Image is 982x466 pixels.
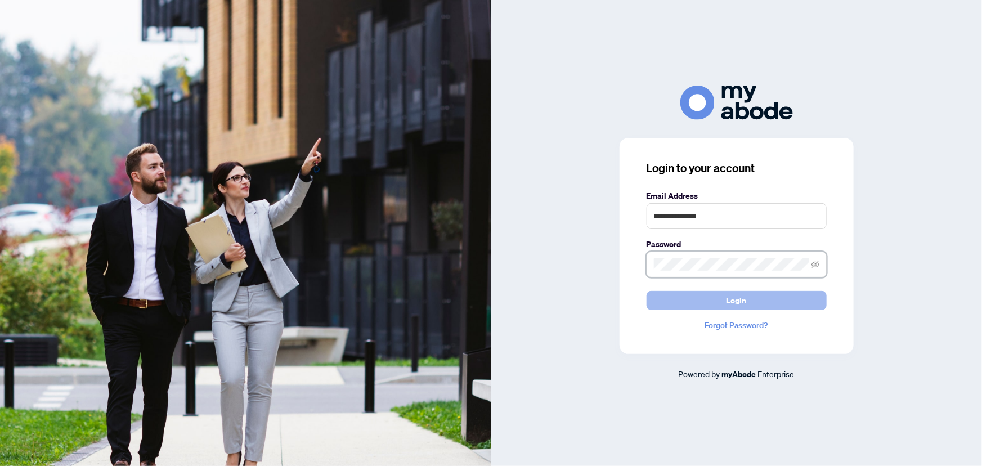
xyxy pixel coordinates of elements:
[647,291,827,310] button: Login
[647,160,827,176] h3: Login to your account
[811,261,819,268] span: eye-invisible
[679,369,720,379] span: Powered by
[758,369,795,379] span: Enterprise
[795,258,808,272] keeper-lock: Open Keeper Popup
[647,238,827,250] label: Password
[680,86,793,120] img: ma-logo
[647,319,827,331] a: Forgot Password?
[722,368,756,380] a: myAbode
[727,292,747,310] span: Login
[647,190,827,202] label: Email Address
